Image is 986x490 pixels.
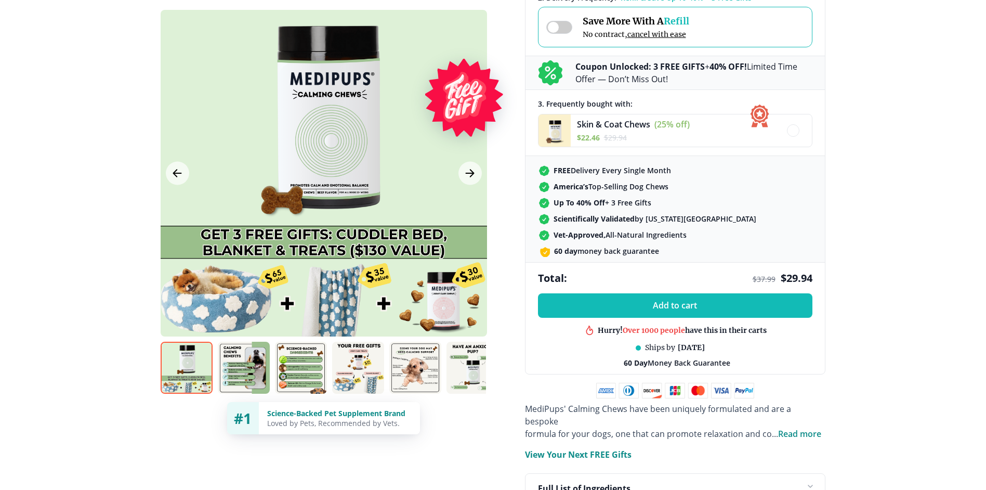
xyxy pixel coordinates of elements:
span: Over 1000 people [623,324,685,333]
span: + 3 Free Gifts [554,198,651,208]
strong: 60 day [554,246,577,256]
strong: Scientifically Validated [554,214,635,224]
span: $ 29.94 [604,133,627,143]
img: Calming Chews | Natural Dog Supplements [389,342,441,394]
span: 3 . Frequently bought with: [538,99,633,109]
span: Top-Selling Dog Chews [554,182,668,191]
span: $ 29.94 [781,271,812,285]
span: All-Natural Ingredients [554,230,687,240]
div: in this shop [638,337,727,346]
span: No contract, [583,30,689,39]
span: #1 [234,408,252,428]
span: cancel with ease [627,30,686,39]
span: Ships by [645,343,675,353]
span: Save More With A [583,15,689,27]
img: Calming Chews | Natural Dog Supplements [218,342,270,394]
span: money back guarantee [554,246,659,256]
img: payment methods [596,383,754,398]
span: by [US_STATE][GEOGRAPHIC_DATA] [554,214,756,224]
button: Previous Image [166,161,189,185]
span: (25% off) [654,119,690,130]
img: Calming Chews | Natural Dog Supplements [161,342,213,394]
div: Science-Backed Pet Supplement Brand [267,408,412,418]
p: View Your Next FREE Gifts [525,448,632,461]
button: Add to cart [538,293,812,318]
div: Loved by Pets, Recommended by Vets. [267,418,412,428]
b: 40% OFF! [709,61,747,72]
span: formula for your dogs, one that can promote relaxation and co [525,428,772,440]
strong: FREE [554,165,571,175]
span: $ 22.46 [577,133,600,143]
div: Hurry! have this in their carts [598,324,767,334]
span: Best product [638,337,685,346]
strong: Vet-Approved, [554,230,606,240]
button: Next Image [458,161,482,185]
span: Total: [538,271,567,285]
span: Skin & Coat Chews [577,119,650,130]
span: $ 37.99 [753,274,775,284]
span: Delivery Every Single Month [554,165,671,175]
strong: 60 Day [624,358,648,368]
span: Refill [664,15,689,27]
img: Calming Chews | Natural Dog Supplements [332,342,384,394]
span: Money Back Guarantee [624,358,730,368]
strong: America’s [554,182,588,191]
span: Read more [778,428,821,440]
img: Skin & Coat Chews - Medipups [538,114,571,147]
span: ... [772,428,821,440]
strong: Up To 40% Off [554,198,605,208]
p: + Limited Time Offer — Don’t Miss Out! [575,60,812,85]
span: [DATE] [678,343,705,353]
img: Calming Chews | Natural Dog Supplements [275,342,327,394]
b: Coupon Unlocked: 3 FREE GIFTS [575,61,705,72]
img: Calming Chews | Natural Dog Supplements [446,342,498,394]
span: Add to cart [653,301,697,311]
span: MediPups' Calming Chews have been uniquely formulated and are a bespoke [525,403,791,427]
